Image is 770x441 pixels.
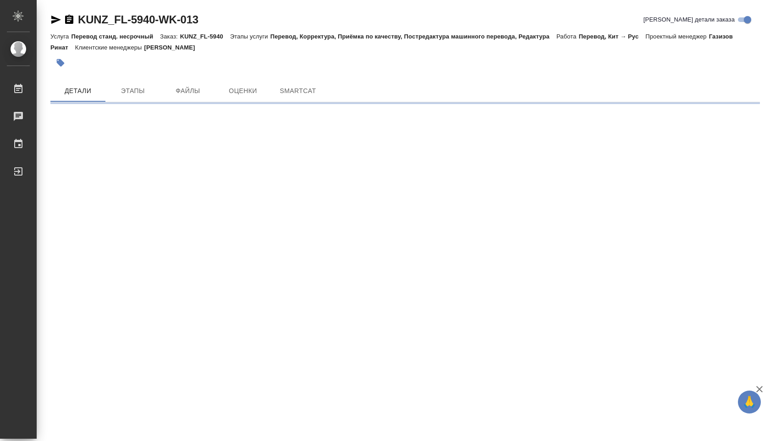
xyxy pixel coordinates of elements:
[742,392,757,412] span: 🙏
[276,85,320,97] span: SmartCat
[270,33,556,40] p: Перевод, Корректура, Приёмка по качеству, Постредактура машинного перевода, Редактура
[180,33,230,40] p: KUNZ_FL-5940
[75,44,144,51] p: Клиентские менеджеры
[166,85,210,97] span: Файлы
[221,85,265,97] span: Оценки
[160,33,180,40] p: Заказ:
[556,33,579,40] p: Работа
[643,15,735,24] span: [PERSON_NAME] детали заказа
[56,85,100,97] span: Детали
[579,33,646,40] p: Перевод, Кит → Рус
[71,33,160,40] p: Перевод станд. несрочный
[645,33,709,40] p: Проектный менеджер
[78,13,198,26] a: KUNZ_FL-5940-WK-013
[50,53,71,73] button: Добавить тэг
[50,33,71,40] p: Услуга
[111,85,155,97] span: Этапы
[64,14,75,25] button: Скопировать ссылку
[230,33,270,40] p: Этапы услуги
[144,44,202,51] p: [PERSON_NAME]
[738,391,761,413] button: 🙏
[50,14,61,25] button: Скопировать ссылку для ЯМессенджера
